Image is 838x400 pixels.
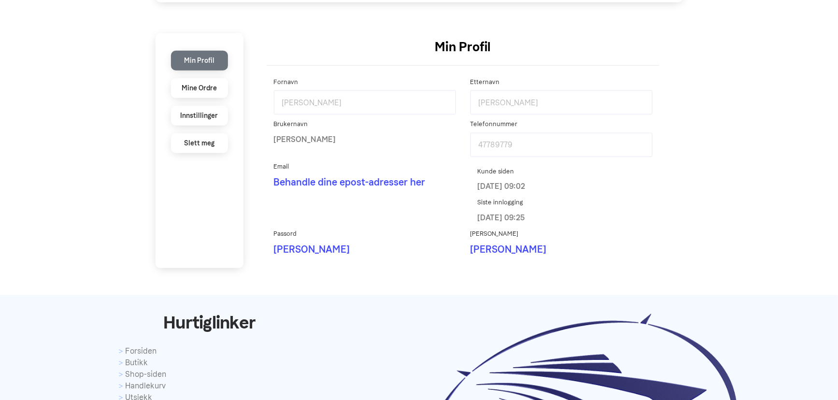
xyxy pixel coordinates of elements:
[274,162,289,171] label: Email
[274,133,456,146] p: [PERSON_NAME]
[274,119,308,129] label: Brukernavn
[171,78,228,98] li: Mine Ordre
[478,167,514,176] label: Kunde siden
[119,380,300,392] a: Handlekurv
[171,51,228,71] li: Min Profil
[470,119,518,129] label: Telefonnummer
[171,133,228,153] li: Slett meg
[274,243,350,255] a: [PERSON_NAME]
[274,229,297,239] label: Passord
[470,77,500,87] label: Etternavn
[267,38,660,57] h1: Min Profil
[478,211,645,224] p: [DATE] 09:25
[470,243,547,255] a: [PERSON_NAME]
[470,90,653,114] input: Stojanovic
[478,198,524,207] label: Siste innlogging
[119,345,300,357] a: Forsiden
[274,176,426,188] a: Behandle dine epost-adresser her
[470,229,519,239] label: [PERSON_NAME]
[171,106,228,126] li: Innstillinger
[274,90,456,114] input: Marko
[274,77,298,87] label: Fornavn
[119,357,300,369] a: Butikk
[470,133,653,157] input: 47789779
[478,180,645,193] p: [DATE] 09:02
[119,369,300,380] a: Shop-siden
